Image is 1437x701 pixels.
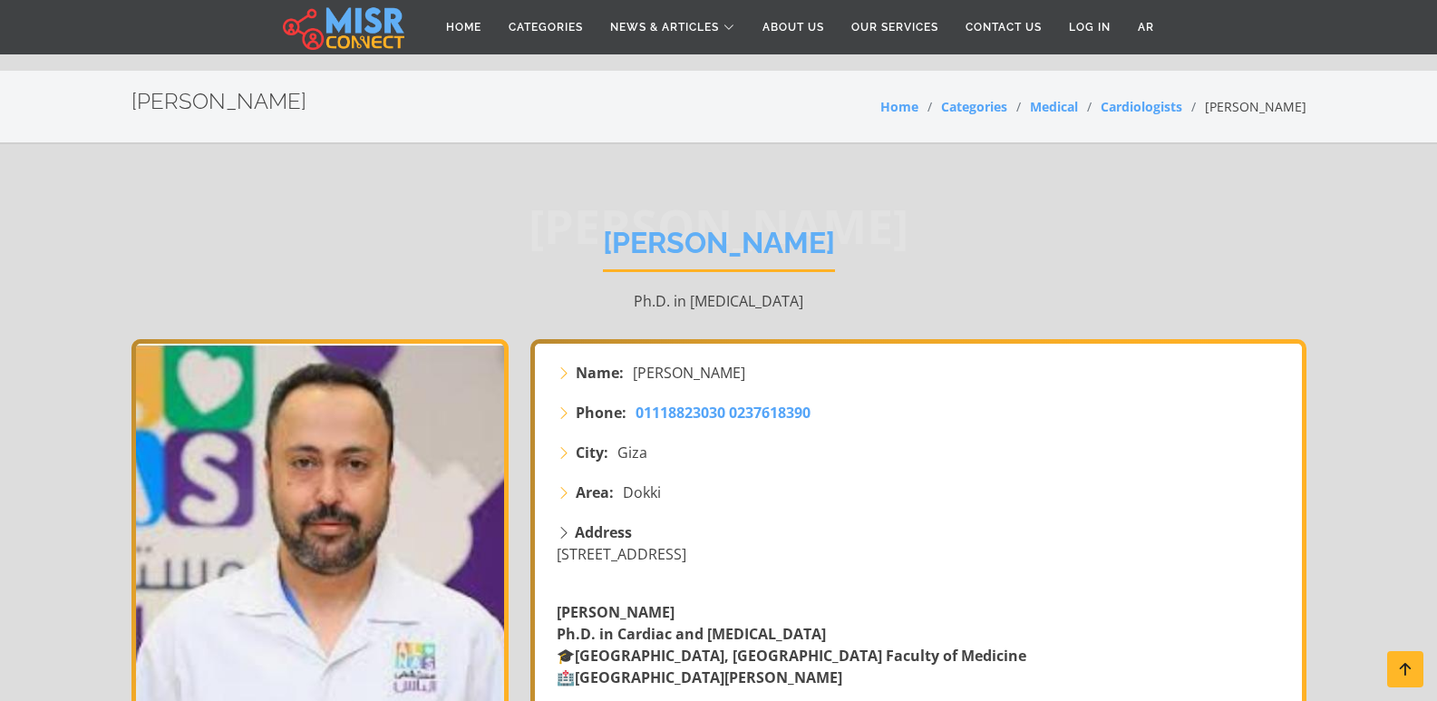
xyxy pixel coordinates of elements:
a: Log in [1055,10,1124,44]
a: About Us [749,10,838,44]
img: main.misr_connect [283,5,404,50]
span: [PERSON_NAME] [633,362,745,384]
span: 01118823030 0237618390 [636,403,811,423]
span: Giza [617,442,647,463]
p: Ph.D. in [MEDICAL_DATA] [131,290,1306,312]
span: [STREET_ADDRESS] [557,544,686,564]
h1: [PERSON_NAME] [603,226,835,272]
strong: [GEOGRAPHIC_DATA][PERSON_NAME] [575,667,842,687]
span: Dokki [623,482,661,503]
strong: Phone: [576,402,626,424]
strong: Name: [576,362,624,384]
a: AR [1124,10,1168,44]
a: Contact Us [952,10,1055,44]
strong: [PERSON_NAME] [557,602,675,622]
strong: Ph.D. in Cardiac and [MEDICAL_DATA] [557,624,826,644]
h2: [PERSON_NAME] [131,89,306,115]
a: Our Services [838,10,952,44]
strong: [GEOGRAPHIC_DATA], [GEOGRAPHIC_DATA] Faculty of Medicine [575,646,1026,666]
li: [PERSON_NAME] [1182,97,1306,116]
a: Home [432,10,495,44]
p: 🎓 🏥 [557,601,1284,688]
a: Categories [495,10,597,44]
a: News & Articles [597,10,749,44]
a: Categories [941,98,1007,115]
a: 01118823030 0237618390 [636,402,811,424]
strong: Area: [576,482,614,503]
span: News & Articles [610,19,719,35]
a: Home [880,98,918,115]
a: Cardiologists [1101,98,1182,115]
strong: Address [575,522,632,542]
a: Medical [1030,98,1078,115]
strong: City: [576,442,608,463]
